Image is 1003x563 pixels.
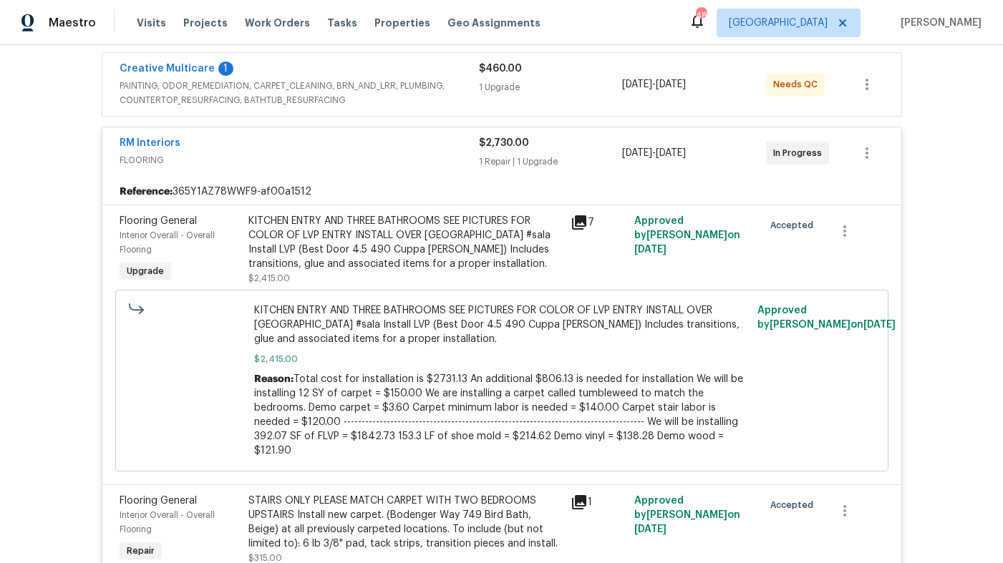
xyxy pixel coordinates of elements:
[622,77,686,92] span: -
[121,264,170,278] span: Upgrade
[622,146,686,160] span: -
[254,374,294,384] span: Reason:
[120,79,479,107] span: PAINTING, ODOR_REMEDIATION, CARPET_CLEANING, BRN_AND_LRR, PLUMBING, COUNTERTOP_RESURFACING, BATHT...
[120,185,173,199] b: Reference:
[120,138,180,148] a: RM Interiors
[770,218,819,232] span: Accepted
[120,216,197,226] span: Flooring General
[622,79,652,89] span: [DATE]
[120,511,215,534] span: Interior Overall - Overall Flooring
[102,179,901,205] div: 365Y1AZ78WWF9-af00a1512
[634,216,740,255] span: Approved by [PERSON_NAME] on
[248,494,562,551] div: STAIRS ONLY PLEASE MATCH CARPET WITH TWO BEDROOMS UPSTAIRS Install new carpet. (Bodenger Way 749 ...
[137,16,166,30] span: Visits
[770,498,819,512] span: Accepted
[245,16,310,30] span: Work Orders
[447,16,541,30] span: Geo Assignments
[696,9,706,23] div: 48
[895,16,982,30] span: [PERSON_NAME]
[120,153,479,167] span: FLOORING
[120,496,197,506] span: Flooring General
[120,231,215,254] span: Interior Overall - Overall Flooring
[729,16,828,30] span: [GEOGRAPHIC_DATA]
[248,214,562,271] div: KITCHEN ENTRY AND THREE BATHROOMS SEE PICTURES FOR COLOR OF LVP ENTRY INSTALL OVER [GEOGRAPHIC_DA...
[120,64,215,74] a: Creative Multicare
[254,303,749,346] span: KITCHEN ENTRY AND THREE BATHROOMS SEE PICTURES FOR COLOR OF LVP ENTRY INSTALL OVER [GEOGRAPHIC_DA...
[571,214,626,231] div: 7
[571,494,626,511] div: 1
[634,524,667,534] span: [DATE]
[773,146,828,160] span: In Progress
[248,554,282,562] span: $315.00
[121,544,160,558] span: Repair
[327,18,357,28] span: Tasks
[479,138,529,148] span: $2,730.00
[757,305,896,330] span: Approved by [PERSON_NAME] on
[773,77,823,92] span: Needs QC
[634,496,740,534] span: Approved by [PERSON_NAME] on
[634,245,667,255] span: [DATE]
[49,16,96,30] span: Maestro
[254,374,743,456] span: Total cost for installation is $2731.13 An additional $806.13 is needed for installation We will ...
[622,148,652,158] span: [DATE]
[479,80,623,94] div: 1 Upgrade
[863,320,896,330] span: [DATE]
[374,16,430,30] span: Properties
[248,274,290,283] span: $2,415.00
[656,79,686,89] span: [DATE]
[479,155,623,169] div: 1 Repair | 1 Upgrade
[479,64,522,74] span: $460.00
[218,62,233,76] div: 1
[183,16,228,30] span: Projects
[656,148,686,158] span: [DATE]
[254,352,749,366] span: $2,415.00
